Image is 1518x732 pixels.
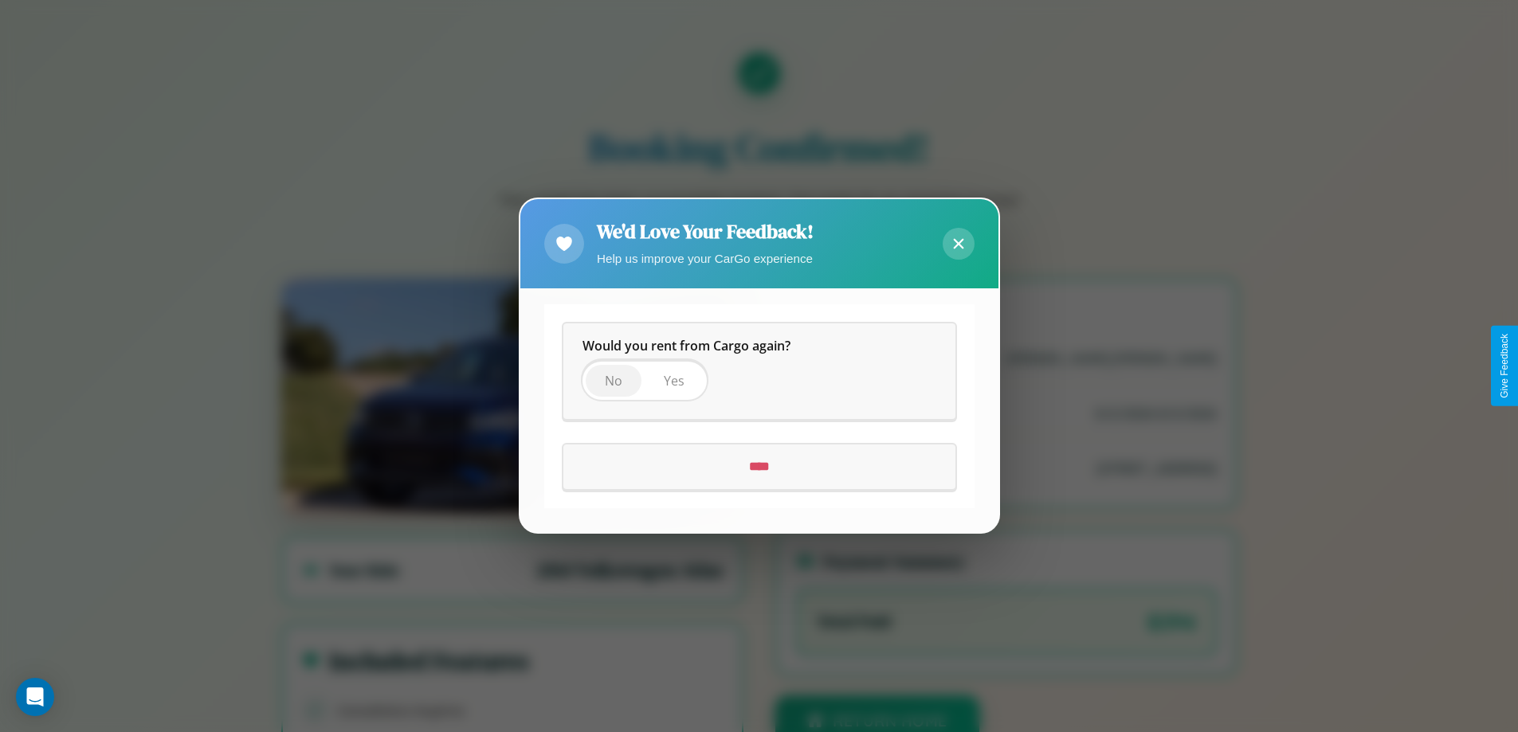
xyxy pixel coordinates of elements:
[597,248,814,269] p: Help us improve your CarGo experience
[1499,334,1510,398] div: Give Feedback
[582,338,790,355] span: Would you rent from Cargo again?
[16,678,54,716] div: Open Intercom Messenger
[605,373,622,390] span: No
[664,373,684,390] span: Yes
[597,218,814,245] h2: We'd Love Your Feedback!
